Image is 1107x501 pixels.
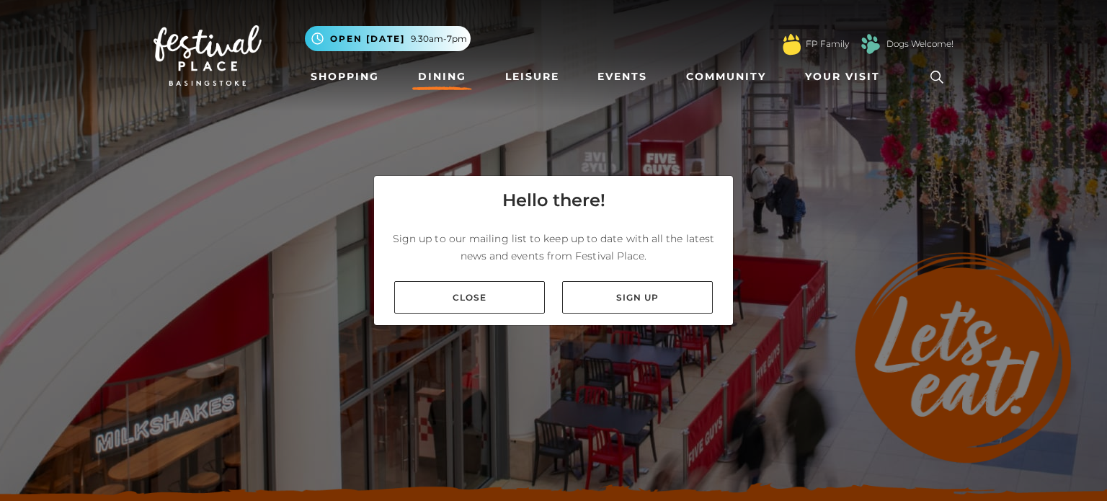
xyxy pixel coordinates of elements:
a: Dogs Welcome! [886,37,953,50]
span: Open [DATE] [330,32,405,45]
a: Sign up [562,281,713,314]
a: Close [394,281,545,314]
a: Events [592,63,653,90]
a: Leisure [499,63,565,90]
a: FP Family [806,37,849,50]
img: Festival Place Logo [154,25,262,86]
button: Open [DATE] 9.30am-7pm [305,26,471,51]
a: Your Visit [799,63,893,90]
h4: Hello there! [502,187,605,213]
span: 9.30am-7pm [411,32,467,45]
a: Dining [412,63,472,90]
a: Shopping [305,63,385,90]
p: Sign up to our mailing list to keep up to date with all the latest news and events from Festival ... [386,230,721,265]
span: Your Visit [805,69,880,84]
a: Community [680,63,772,90]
